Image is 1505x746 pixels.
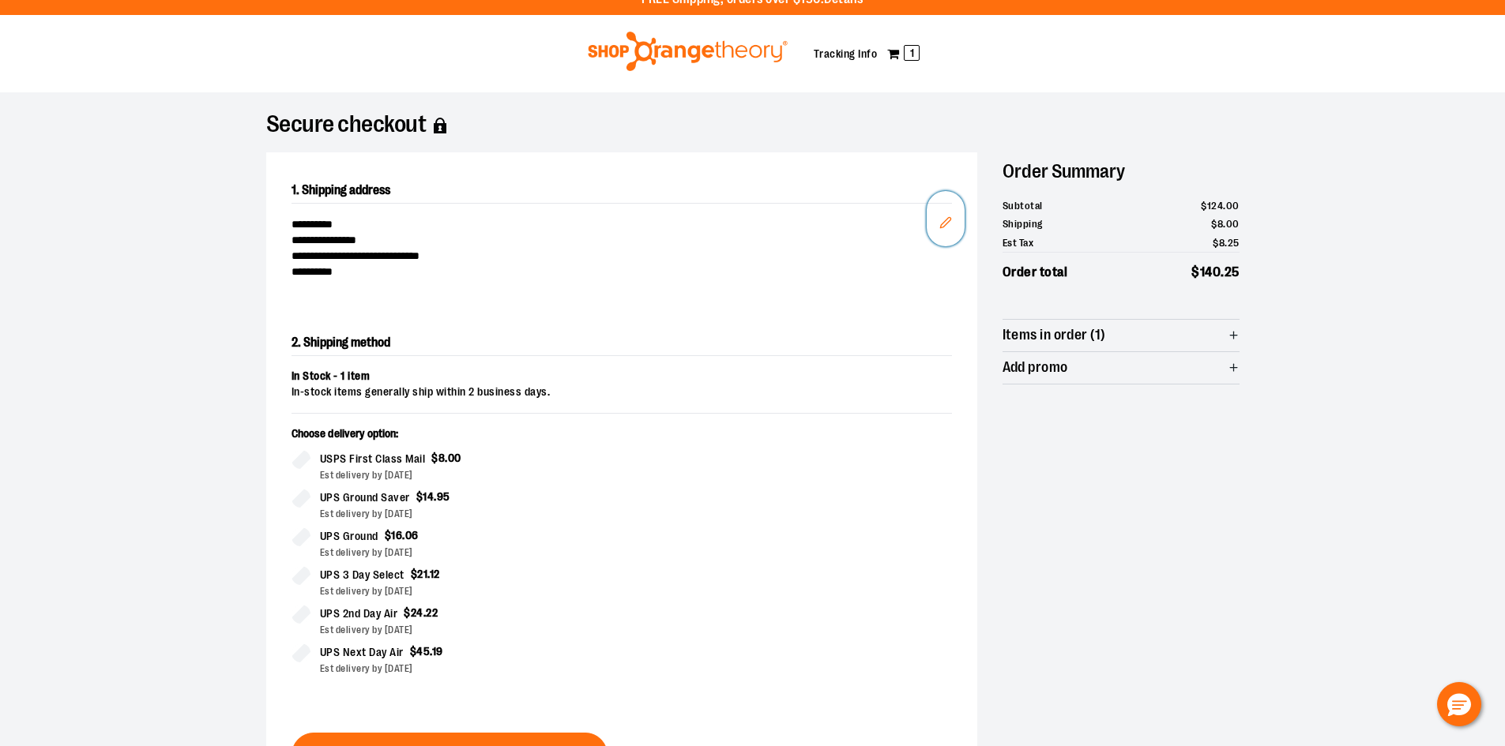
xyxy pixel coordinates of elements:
input: UPS Ground$16.06Est delivery by [DATE] [292,527,310,546]
input: USPS First Class Mail$8.00Est delivery by [DATE] [292,450,310,469]
span: . [445,452,448,464]
span: 21 [417,568,427,580]
span: UPS 2nd Day Air [320,605,398,623]
span: 95 [437,490,450,503]
span: 140 [1200,264,1221,279]
span: $ [431,452,438,464]
p: Choose delivery option: [292,426,609,450]
span: 00 [448,452,461,464]
span: $ [1213,237,1219,249]
span: 25 [1228,237,1240,249]
img: Shop Orangetheory [585,32,790,71]
span: 8 [1219,237,1225,249]
span: 8 [438,452,446,464]
span: 06 [405,529,419,542]
div: In Stock - 1 item [292,369,952,384]
h2: Order Summary [1003,152,1240,190]
span: $ [385,529,392,542]
span: . [402,529,405,542]
span: 24 [411,606,423,619]
div: Est delivery by [DATE] [320,507,609,521]
span: . [1223,200,1226,212]
input: UPS 2nd Day Air$24.22Est delivery by [DATE] [292,605,310,624]
span: $ [410,645,417,658]
span: Items in order (1) [1003,328,1106,343]
span: 45 [416,645,430,658]
span: . [1225,237,1228,249]
span: 22 [426,606,438,619]
span: 12 [430,568,440,580]
button: Add promo [1003,352,1240,384]
span: USPS First Class Mail [320,450,426,468]
span: 124 [1207,200,1224,212]
div: In-stock items generally ship within 2 business days. [292,384,952,400]
span: 16 [391,529,402,542]
span: $ [411,568,418,580]
button: Items in order (1) [1003,320,1240,351]
span: Subtotal [1003,198,1043,214]
span: $ [416,490,423,503]
div: Est delivery by [DATE] [320,584,609,598]
span: . [1221,264,1225,279]
span: . [427,568,430,580]
div: Est delivery by [DATE] [320,623,609,637]
h1: Secure checkout [266,118,1240,133]
span: Add promo [1003,360,1068,375]
span: 19 [432,645,443,658]
span: UPS Next Day Air [320,643,404,662]
span: UPS 3 Day Select [320,566,404,584]
span: . [434,490,437,503]
span: 00 [1226,200,1240,212]
span: $ [1191,264,1200,279]
span: UPS Ground Saver [320,489,410,507]
span: 1 [904,45,920,61]
h2: 1. Shipping address [292,178,952,204]
span: Shipping [1003,216,1043,232]
span: $ [1201,200,1207,212]
span: 25 [1225,264,1240,279]
span: 8 [1217,218,1224,230]
span: . [1223,218,1226,230]
span: UPS Ground [320,527,378,545]
span: $ [1211,218,1217,230]
button: Hello, have a question? Let’s chat. [1437,682,1481,726]
div: Est delivery by [DATE] [320,468,609,482]
span: Order total [1003,262,1068,283]
span: . [430,645,432,658]
input: UPS Ground Saver$14.95Est delivery by [DATE] [292,489,310,508]
button: Edit [927,191,965,246]
div: Est delivery by [DATE] [320,545,609,560]
span: $ [404,606,411,619]
span: . [423,606,427,619]
h2: 2. Shipping method [292,330,952,356]
span: Est Tax [1003,235,1034,251]
span: 00 [1226,218,1240,230]
a: Tracking Info [814,47,878,60]
div: Est delivery by [DATE] [320,662,609,676]
input: UPS 3 Day Select$21.12Est delivery by [DATE] [292,566,310,585]
span: 14 [423,490,434,503]
input: UPS Next Day Air$45.19Est delivery by [DATE] [292,643,310,662]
